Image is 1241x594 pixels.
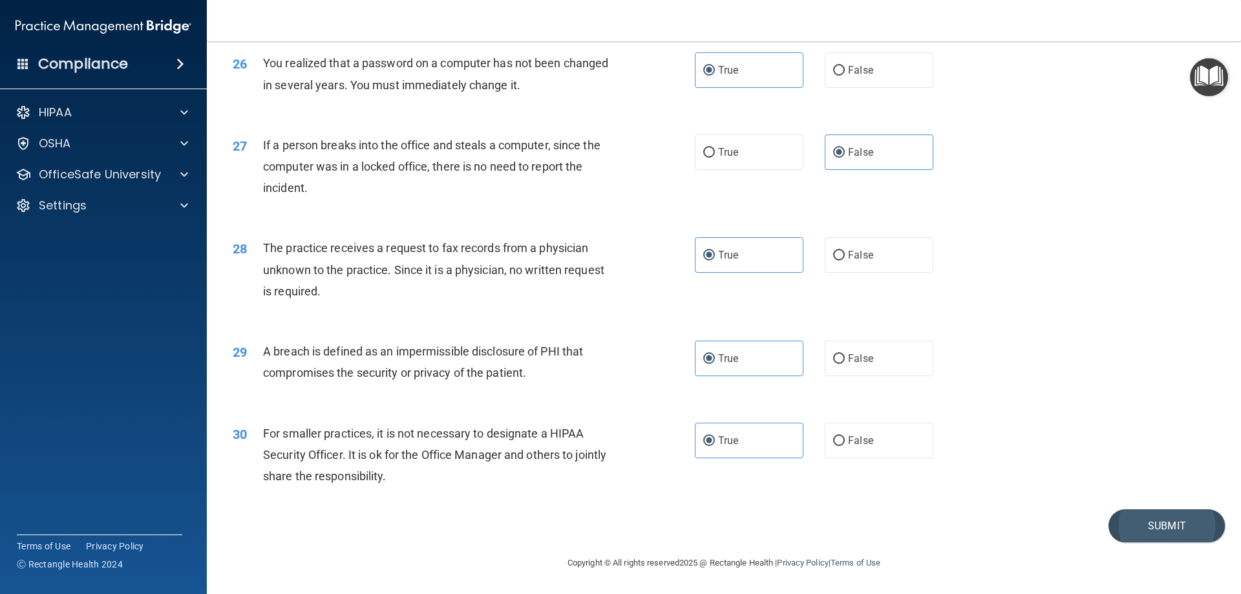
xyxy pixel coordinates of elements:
span: 29 [233,345,247,360]
a: Privacy Policy [86,540,144,553]
span: False [848,352,873,365]
a: HIPAA [16,105,188,120]
span: You realized that a password on a computer has not been changed in several years. You must immedi... [263,56,608,91]
a: OfficeSafe University [16,167,188,182]
input: True [703,354,715,364]
button: Submit [1108,509,1225,542]
p: OSHA [39,136,71,151]
a: OSHA [16,136,188,151]
span: False [848,64,873,76]
input: False [833,148,845,158]
p: OfficeSafe University [39,167,161,182]
span: True [718,352,738,365]
input: True [703,148,715,158]
span: True [718,146,738,158]
input: False [833,436,845,446]
span: True [718,249,738,261]
a: Privacy Policy [777,558,828,567]
input: True [703,436,715,446]
span: The practice receives a request to fax records from a physician unknown to the practice. Since it... [263,241,604,297]
span: For smaller practices, it is not necessary to designate a HIPAA Security Officer. It is ok for th... [263,427,606,483]
span: A breach is defined as an impermissible disclosure of PHI that compromises the security or privac... [263,345,583,379]
span: Ⓒ Rectangle Health 2024 [17,558,123,571]
input: True [703,251,715,260]
span: True [718,434,738,447]
a: Terms of Use [17,540,70,553]
p: HIPAA [39,105,72,120]
input: True [703,66,715,76]
span: 28 [233,241,247,257]
span: 30 [233,427,247,442]
span: If a person breaks into the office and steals a computer, since the computer was in a locked offi... [263,138,600,195]
input: False [833,354,845,364]
span: False [848,249,873,261]
span: False [848,146,873,158]
h4: Compliance [38,55,128,73]
span: False [848,434,873,447]
span: 26 [233,56,247,72]
input: False [833,251,845,260]
input: False [833,66,845,76]
button: Open Resource Center [1190,58,1228,96]
a: Terms of Use [831,558,880,567]
div: Copyright © All rights reserved 2025 @ Rectangle Health | | [488,542,960,584]
span: True [718,64,738,76]
span: 27 [233,138,247,154]
img: PMB logo [16,14,191,39]
a: Settings [16,198,188,213]
p: Settings [39,198,87,213]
